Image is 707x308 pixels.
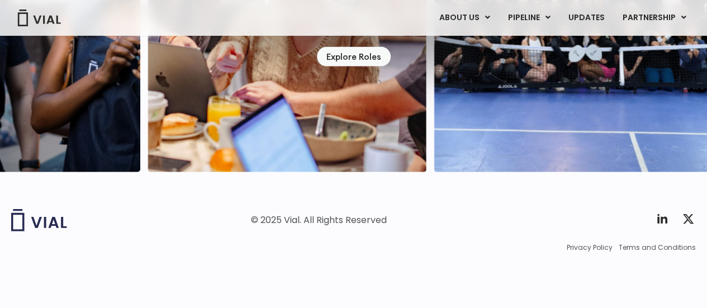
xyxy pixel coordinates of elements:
img: Vial Logo [17,10,61,26]
a: ABOUT USMenu Toggle [430,8,499,27]
a: PARTNERSHIPMenu Toggle [614,8,695,27]
a: Terms and Conditions [619,243,696,253]
div: © 2025 Vial. All Rights Reserved [251,214,387,226]
a: UPDATES [559,8,613,27]
a: Explore Roles [317,47,391,67]
a: PIPELINEMenu Toggle [499,8,559,27]
a: Privacy Policy [567,243,613,253]
img: Vial logo wih "Vial" spelled out [11,209,67,231]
